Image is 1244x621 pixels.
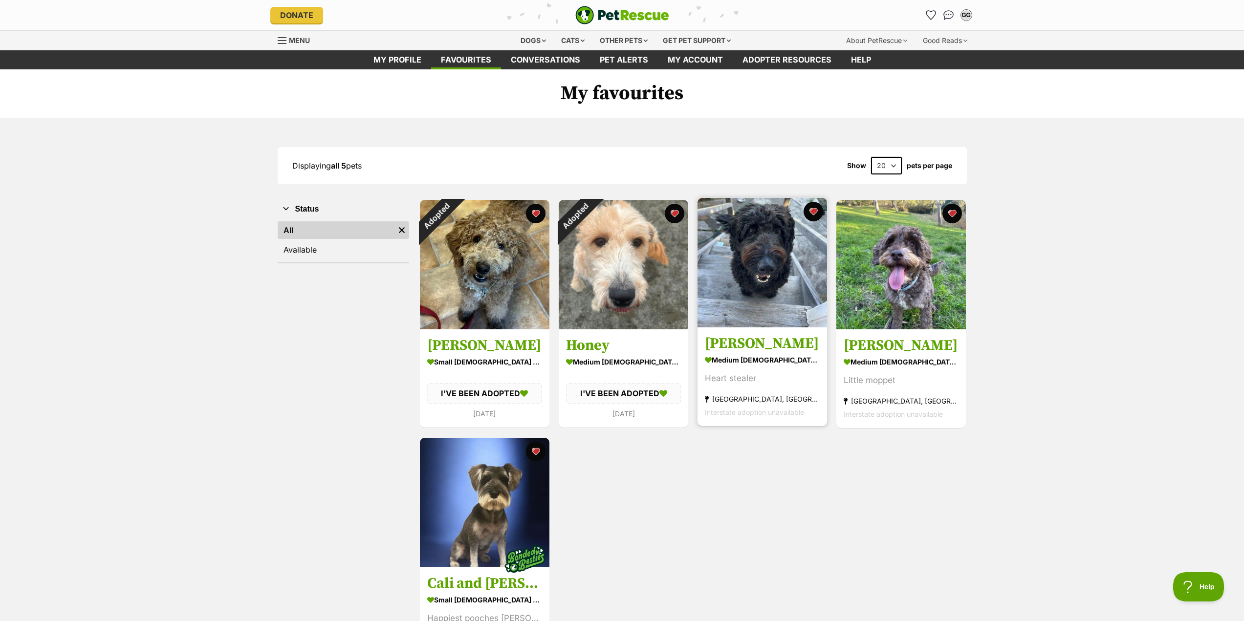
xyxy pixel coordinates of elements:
div: medium [DEMOGRAPHIC_DATA] Dog [844,355,959,369]
img: Milo Russelton [836,200,966,329]
img: Bodhi Quinnell [698,198,827,327]
div: medium [DEMOGRAPHIC_DATA] Dog [705,353,820,367]
div: Adopted [407,187,465,245]
a: My profile [364,50,431,69]
div: Little moppet [844,374,959,387]
span: Show [847,162,866,170]
div: I'VE BEEN ADOPTED [427,384,542,404]
div: [GEOGRAPHIC_DATA], [GEOGRAPHIC_DATA] [844,395,959,408]
div: medium [DEMOGRAPHIC_DATA] Dog [566,355,681,369]
span: Interstate adoption unavailable [844,410,943,419]
button: favourite [526,204,546,223]
button: favourite [665,204,684,223]
img: logo-e224e6f780fb5917bec1dbf3a21bbac754714ae5b6737aabdf751b685950b380.svg [575,6,669,24]
h3: [PERSON_NAME] [427,337,542,355]
div: Status [278,219,409,262]
a: All [278,221,394,239]
a: Help [841,50,881,69]
a: Favourites [431,50,501,69]
div: Dogs [514,31,553,50]
a: PetRescue [575,6,669,24]
h3: Honey [566,337,681,355]
div: Adopted [546,187,604,245]
div: [DATE] [566,407,681,420]
a: [PERSON_NAME] medium [DEMOGRAPHIC_DATA] Dog Heart stealer [GEOGRAPHIC_DATA], [GEOGRAPHIC_DATA] In... [698,327,827,427]
a: [PERSON_NAME] medium [DEMOGRAPHIC_DATA] Dog Little moppet [GEOGRAPHIC_DATA], [GEOGRAPHIC_DATA] In... [836,329,966,428]
a: My account [658,50,733,69]
a: Adopted [420,321,549,331]
a: Favourites [923,7,939,23]
h3: [PERSON_NAME] [844,337,959,355]
a: Conversations [941,7,957,23]
button: favourite [942,204,962,223]
img: Cali and Theo [420,438,549,567]
div: Other pets [593,31,655,50]
strong: all 5 [331,161,346,171]
div: Cats [554,31,591,50]
button: favourite [804,202,823,221]
a: Available [278,241,409,258]
h3: [PERSON_NAME] [705,335,820,353]
div: small [DEMOGRAPHIC_DATA] Dog [427,593,542,607]
a: Remove filter [394,221,409,239]
img: Bailey [420,200,549,329]
span: Menu [289,36,310,44]
iframe: Help Scout Beacon - Open [1173,572,1224,601]
div: Good Reads [916,31,974,50]
div: [GEOGRAPHIC_DATA], [GEOGRAPHIC_DATA] [705,393,820,406]
a: Adopter resources [733,50,841,69]
label: pets per page [907,162,952,170]
a: Menu [278,31,317,48]
span: Displaying pets [292,161,362,171]
a: Donate [270,7,323,23]
div: Heart stealer [705,372,820,385]
div: About PetRescue [839,31,914,50]
ul: Account quick links [923,7,974,23]
div: small [DEMOGRAPHIC_DATA] Dog [427,355,542,369]
a: Adopted [559,321,688,331]
img: Honey [559,200,688,329]
h3: Cali and [PERSON_NAME] [427,574,542,593]
div: I'VE BEEN ADOPTED [566,384,681,404]
div: [DATE] [427,407,542,420]
div: Get pet support [656,31,738,50]
img: bonded besties [501,535,549,583]
span: Interstate adoption unavailable [705,408,804,417]
button: My account [959,7,974,23]
a: [PERSON_NAME] small [DEMOGRAPHIC_DATA] Dog I'VE BEEN ADOPTED [DATE] favourite [420,329,549,428]
a: Pet alerts [590,50,658,69]
div: GG [961,10,971,20]
a: Honey medium [DEMOGRAPHIC_DATA] Dog I'VE BEEN ADOPTED [DATE] favourite [559,329,688,428]
a: conversations [501,50,590,69]
button: favourite [526,442,546,461]
button: Status [278,203,409,215]
img: chat-41dd97257d64d25036548639549fe6c8038ab92f7586957e7f3b1b290dea8141.svg [943,10,954,20]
